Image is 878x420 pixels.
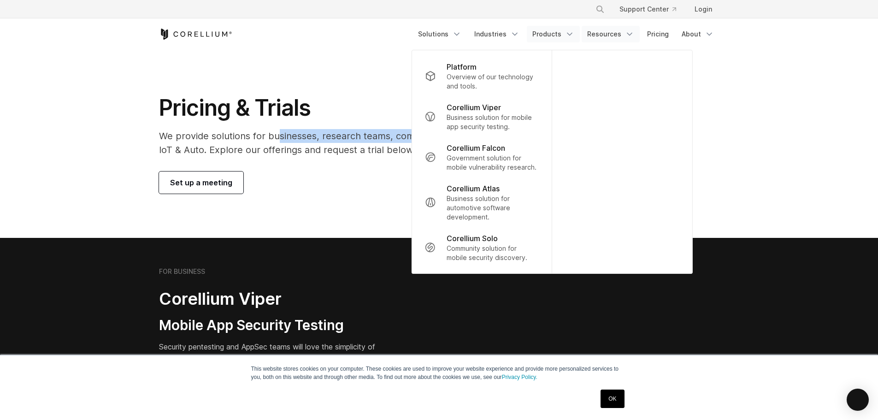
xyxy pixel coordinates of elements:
p: Corellium Falcon [447,142,505,154]
p: Business solution for automotive software development. [447,194,538,222]
div: MATRIX Technology [561,235,683,246]
a: Platform Overview of our technology and tools. [417,56,546,96]
a: Solutions [412,26,467,42]
a: About [676,26,719,42]
a: Industries [469,26,525,42]
h2: Corellium Viper [159,289,395,309]
p: Government solution for mobile vulnerability research. [447,154,538,172]
p: Community solution for mobile security discovery. [447,244,538,262]
p: This website stores cookies on your computer. These cookies are used to improve your website expe... [251,365,627,381]
p: Security pentesting and AppSec teams will love the simplicity of automated report generation comb... [159,341,395,374]
p: Corellium Viper [447,102,501,113]
a: Corellium Viper Business solution for mobile app security testing. [417,96,546,137]
p: Platform [447,61,477,72]
p: Corellium Atlas [447,183,500,194]
a: Corellium Atlas Business solution for automotive software development. [417,177,546,227]
div: Open Intercom Messenger [847,389,869,411]
a: OK [601,390,624,408]
a: Corellium Home [159,29,232,40]
a: Corellium Falcon Government solution for mobile vulnerability research. [417,137,546,177]
div: Mobile app testing and reporting automation. [561,246,683,264]
span: Set up a meeting [170,177,232,188]
a: Pricing [642,26,674,42]
a: Login [687,1,719,18]
h6: FOR BUSINESS [159,267,205,276]
a: Products [527,26,580,42]
a: Set up a meeting [159,172,243,194]
p: Business solution for mobile app security testing. [447,113,538,131]
a: MATRIX Technology Mobile app testing and reporting automation. [552,50,692,273]
h1: Pricing & Trials [159,94,526,122]
h3: Mobile App Security Testing [159,317,395,334]
button: Search [592,1,608,18]
p: Overview of our technology and tools. [447,72,538,91]
a: Privacy Policy. [502,374,537,380]
a: Corellium Solo Community solution for mobile security discovery. [417,227,546,268]
p: Corellium Solo [447,233,498,244]
div: Navigation Menu [584,1,719,18]
a: Support Center [612,1,684,18]
div: Navigation Menu [412,26,719,42]
p: We provide solutions for businesses, research teams, community individuals, and IoT & Auto. Explo... [159,129,526,157]
a: Resources [582,26,640,42]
